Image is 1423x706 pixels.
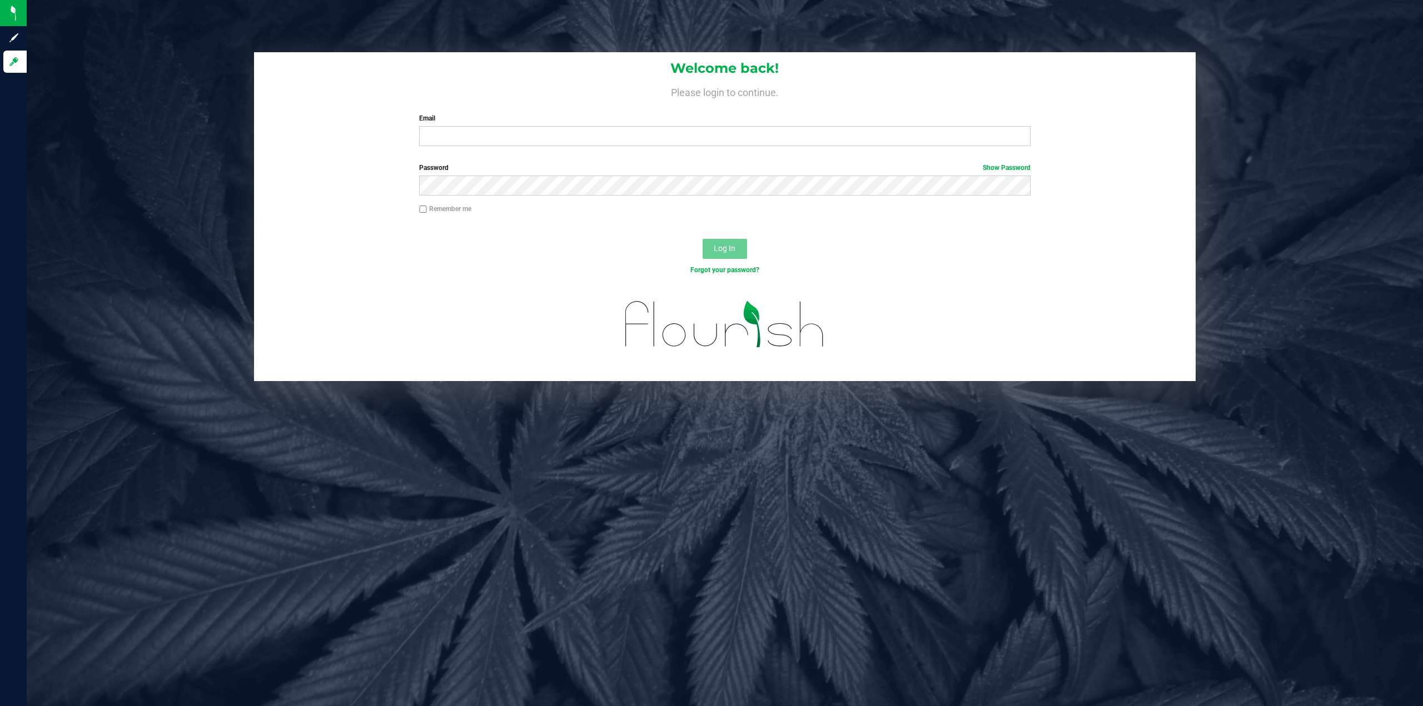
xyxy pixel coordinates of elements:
input: Remember me [419,206,427,213]
a: Show Password [983,164,1031,172]
span: Password [419,164,449,172]
a: Forgot your password? [690,266,759,274]
img: flourish_logo.svg [607,287,843,362]
span: Log In [714,244,735,253]
h4: Please login to continue. [254,84,1196,98]
h1: Welcome back! [254,61,1196,76]
inline-svg: Sign up [8,32,19,43]
label: Remember me [419,204,471,214]
label: Email [419,113,1031,123]
inline-svg: Log in [8,56,19,67]
button: Log In [703,239,747,259]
